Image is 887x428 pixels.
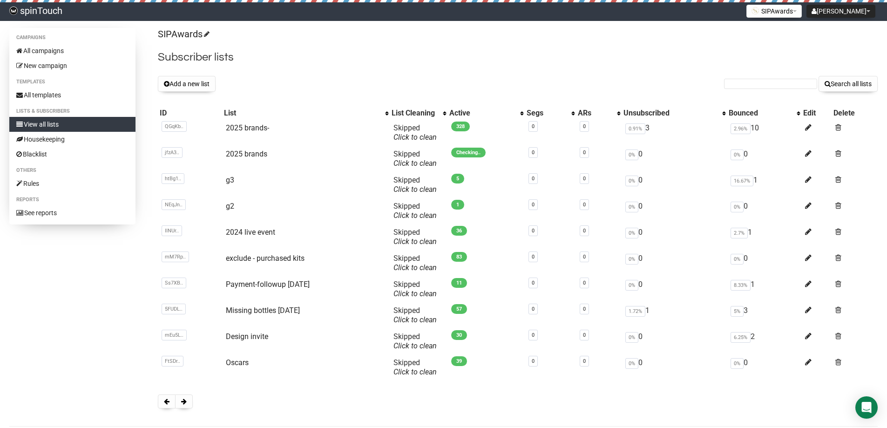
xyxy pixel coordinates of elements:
[393,211,437,220] a: Click to clean
[162,356,183,367] span: FtSDr..
[160,109,220,118] div: ID
[9,117,135,132] a: View all lists
[727,276,801,302] td: 1
[731,228,748,238] span: 2.7%
[583,254,586,260] a: 0
[226,358,249,367] a: Oscars
[819,76,878,92] button: Search all lists
[622,354,727,380] td: 0
[622,146,727,172] td: 0
[393,254,437,272] span: Skipped
[162,147,183,158] span: jfzA3..
[625,202,638,212] span: 0%
[393,332,437,350] span: Skipped
[625,176,638,186] span: 0%
[226,228,275,237] a: 2024 live event
[578,109,612,118] div: ARs
[803,109,829,118] div: Edit
[226,332,268,341] a: Design invite
[158,76,216,92] button: Add a new list
[393,185,437,194] a: Click to clean
[158,107,222,120] th: ID: No sort applied, sorting is disabled
[532,280,535,286] a: 0
[583,228,586,234] a: 0
[9,43,135,58] a: All campaigns
[727,120,801,146] td: 10
[801,107,831,120] th: Edit: No sort applied, sorting is disabled
[9,106,135,117] li: Lists & subscribers
[393,133,437,142] a: Click to clean
[451,304,467,314] span: 57
[9,88,135,102] a: All templates
[727,354,801,380] td: 0
[9,76,135,88] li: Templates
[727,172,801,198] td: 1
[623,109,718,118] div: Unsubscribed
[162,330,187,340] span: mEu5L..
[583,123,586,129] a: 0
[583,280,586,286] a: 0
[222,107,390,120] th: List: No sort applied, activate to apply an ascending sort
[451,148,486,157] span: Checking..
[625,123,645,134] span: 0.91%
[855,396,878,419] div: Open Intercom Messenger
[9,176,135,191] a: Rules
[451,174,464,183] span: 5
[622,250,727,276] td: 0
[162,225,182,236] span: IINUr..
[158,28,208,40] a: SIPAwards
[583,149,586,156] a: 0
[625,254,638,265] span: 0%
[532,149,535,156] a: 0
[727,224,801,250] td: 1
[393,289,437,298] a: Click to clean
[393,280,437,298] span: Skipped
[832,107,878,120] th: Delete: No sort applied, sorting is disabled
[625,358,638,369] span: 0%
[393,123,437,142] span: Skipped
[752,7,759,14] img: 1.png
[9,165,135,176] li: Others
[622,107,727,120] th: Unsubscribed: No sort applied, activate to apply an ascending sort
[162,304,186,314] span: 5FUDL..
[9,132,135,147] a: Housekeeping
[532,176,535,182] a: 0
[532,332,535,338] a: 0
[625,228,638,238] span: 0%
[9,32,135,43] li: Campaigns
[393,149,437,168] span: Skipped
[393,237,437,246] a: Click to clean
[393,306,437,324] span: Skipped
[727,250,801,276] td: 0
[158,49,878,66] h2: Subscriber lists
[451,200,464,210] span: 1
[731,332,751,343] span: 6.25%
[393,159,437,168] a: Click to clean
[727,107,801,120] th: Bounced: No sort applied, activate to apply an ascending sort
[622,276,727,302] td: 0
[625,280,638,291] span: 0%
[622,172,727,198] td: 0
[731,149,744,160] span: 0%
[532,202,535,208] a: 0
[731,123,751,134] span: 2.96%
[393,367,437,376] a: Click to clean
[393,315,437,324] a: Click to clean
[390,107,447,120] th: List Cleaning: No sort applied, activate to apply an ascending sort
[731,306,744,317] span: 5%
[393,176,437,194] span: Skipped
[162,173,184,184] span: htBg1..
[9,147,135,162] a: Blacklist
[393,202,437,220] span: Skipped
[532,358,535,364] a: 0
[226,123,269,132] a: 2025 brands-
[625,332,638,343] span: 0%
[625,149,638,160] span: 0%
[532,123,535,129] a: 0
[731,202,744,212] span: 0%
[162,199,186,210] span: NEqJn..
[527,109,567,118] div: Segs
[576,107,622,120] th: ARs: No sort applied, activate to apply an ascending sort
[532,228,535,234] a: 0
[727,302,801,328] td: 3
